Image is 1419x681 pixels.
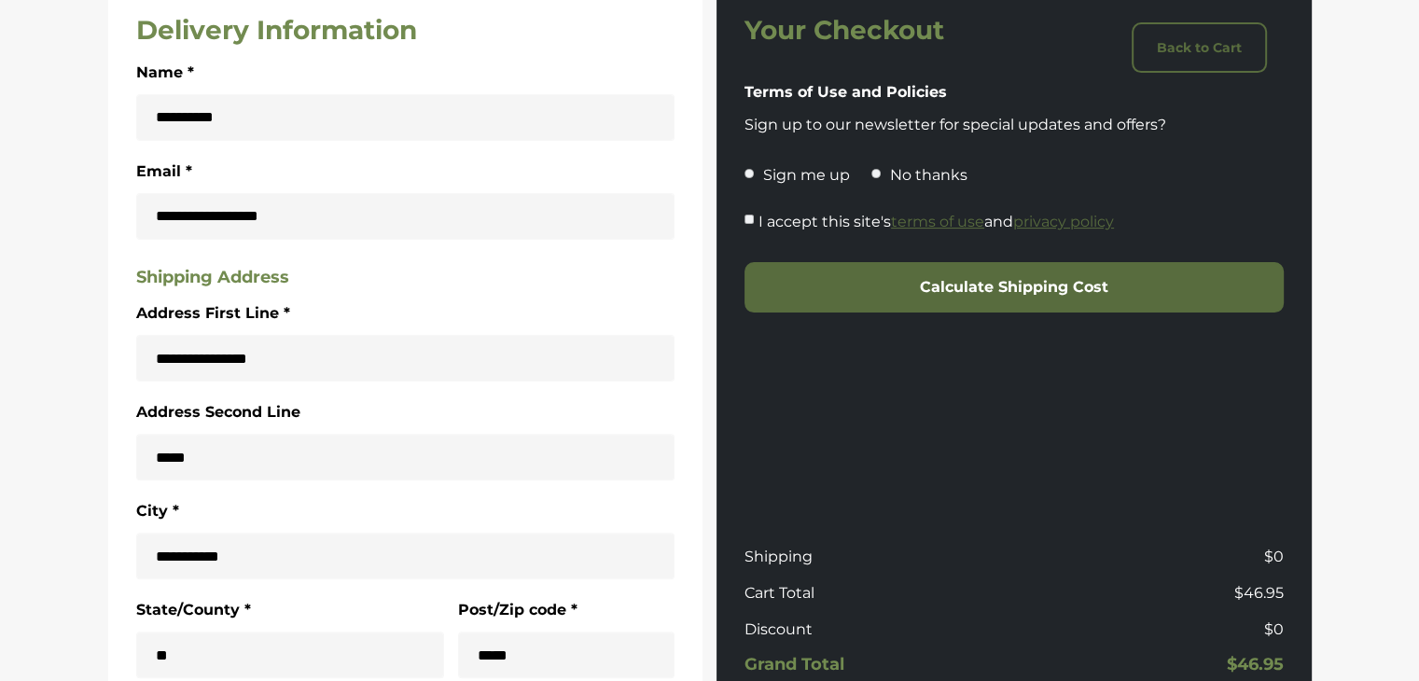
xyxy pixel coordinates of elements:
[763,164,850,187] p: Sign me up
[136,61,194,85] label: Name *
[1021,546,1283,568] p: $0
[744,582,1007,605] p: Cart Total
[136,499,179,523] label: City *
[744,546,1007,568] p: Shipping
[136,160,192,184] label: Email *
[136,15,675,47] h3: Delivery Information
[744,262,1284,313] button: Calculate Shipping Cost
[1013,213,1114,230] a: privacy policy
[136,598,251,622] label: State/County *
[891,213,984,230] a: terms of use
[744,618,1007,641] p: Discount
[1021,655,1283,675] h5: $46.95
[744,655,1007,675] h5: Grand Total
[758,210,1114,234] label: I accept this site's and
[744,114,1284,136] p: Sign up to our newsletter for special updates and offers?
[136,268,675,288] h5: Shipping Address
[1132,22,1267,73] a: Back to Cart
[136,301,290,326] label: Address First Line *
[1021,582,1283,605] p: $46.95
[136,400,300,424] label: Address Second Line
[458,598,577,622] label: Post/Zip code *
[890,164,967,187] p: No thanks
[1021,618,1283,641] p: $0
[744,15,1007,47] h3: Your Checkout
[744,80,947,104] label: Terms of Use and Policies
